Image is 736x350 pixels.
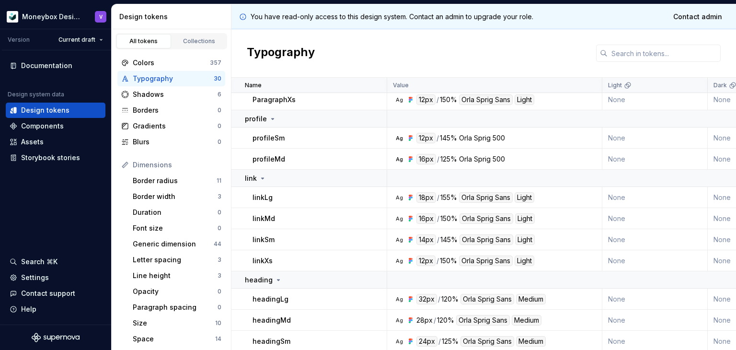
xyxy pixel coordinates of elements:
[117,134,225,150] a: Blurs0
[2,6,109,27] button: Moneybox Design SystemV
[515,234,535,245] div: Light
[602,187,708,208] td: None
[129,284,225,299] a: Opacity0
[608,45,721,62] input: Search in tokens...
[437,315,454,326] div: 120%
[515,213,535,224] div: Light
[133,255,218,265] div: Letter spacing
[713,82,727,89] p: Dark
[416,192,436,203] div: 18px
[253,315,291,325] p: headingMd
[218,288,221,295] div: 0
[602,289,708,310] td: None
[393,82,409,89] p: Value
[8,36,30,44] div: Version
[437,133,439,143] div: /
[21,121,64,131] div: Components
[6,118,105,134] a: Components
[21,61,72,70] div: Documentation
[516,294,546,304] div: Medium
[442,336,459,347] div: 125%
[175,37,223,45] div: Collections
[667,8,728,25] a: Contact admin
[129,331,225,347] a: Space14
[515,192,534,203] div: Light
[395,134,403,142] div: Ag
[129,300,225,315] a: Paragraph spacing0
[395,236,403,244] div: Ag
[441,294,459,304] div: 120%
[416,133,436,143] div: 12px
[602,208,708,229] td: None
[515,94,534,105] div: Light
[440,133,457,143] div: 145%
[602,149,708,170] td: None
[440,213,458,224] div: 150%
[133,192,218,201] div: Border width
[21,289,75,298] div: Contact support
[117,87,225,102] a: Shadows6
[7,11,18,23] img: 9de6ca4a-8ec4-4eed-b9a2-3d312393a40a.png
[218,193,221,200] div: 3
[253,256,273,266] p: linkXs
[218,303,221,311] div: 0
[459,133,491,143] div: Orla Sprig
[253,235,275,245] p: linkSm
[218,91,221,98] div: 6
[395,215,403,222] div: Ag
[133,137,218,147] div: Blurs
[119,12,227,22] div: Design tokens
[129,189,225,204] a: Border width3
[120,37,168,45] div: All tokens
[395,194,403,201] div: Ag
[460,234,513,245] div: Orla Sprig Sans
[133,176,217,186] div: Border radius
[117,103,225,118] a: Borders0
[21,105,69,115] div: Design tokens
[493,154,505,164] div: 500
[245,82,262,89] p: Name
[460,213,513,224] div: Orla Sprig Sans
[253,337,290,346] p: headingSm
[437,256,439,266] div: /
[459,256,513,266] div: Orla Sprig Sans
[32,333,80,342] a: Supernova Logo
[218,138,221,146] div: 0
[6,302,105,317] button: Help
[416,315,433,326] div: 28px
[215,335,221,343] div: 14
[253,214,275,223] p: linkMd
[395,316,403,324] div: Ag
[6,103,105,118] a: Design tokens
[99,13,103,21] div: V
[460,336,514,347] div: Orla Sprig Sans
[218,122,221,130] div: 0
[129,268,225,283] a: Line height3
[395,338,403,345] div: Ag
[434,315,436,326] div: /
[395,295,403,303] div: Ag
[416,336,437,347] div: 24px
[416,234,436,245] div: 14px
[437,213,439,224] div: /
[133,239,214,249] div: Generic dimension
[459,192,513,203] div: Orla Sprig Sans
[602,250,708,271] td: None
[218,256,221,264] div: 3
[117,55,225,70] a: Colors357
[6,286,105,301] button: Contact support
[129,173,225,188] a: Border radius11
[215,319,221,327] div: 10
[133,160,221,170] div: Dimensions
[129,205,225,220] a: Duration0
[253,133,285,143] p: profileSm
[218,272,221,280] div: 3
[245,114,267,124] p: profile
[218,106,221,114] div: 0
[440,154,457,164] div: 125%
[416,294,437,304] div: 32px
[129,221,225,236] a: Font size0
[515,256,534,266] div: Light
[133,74,214,83] div: Typography
[133,208,218,217] div: Duration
